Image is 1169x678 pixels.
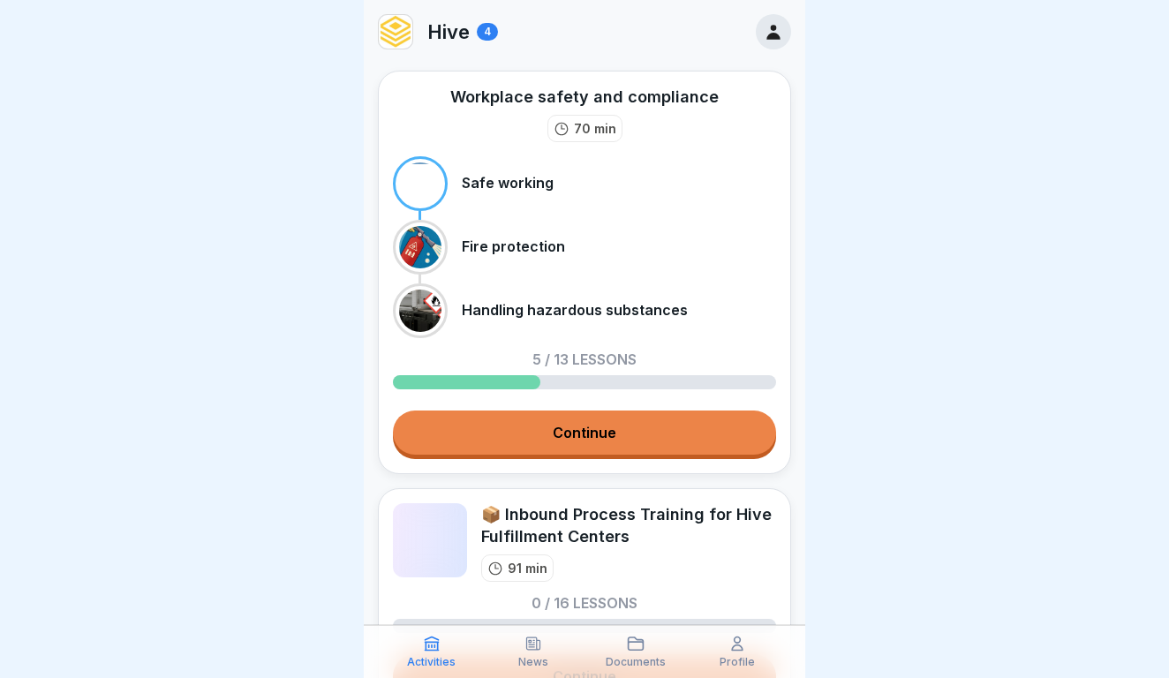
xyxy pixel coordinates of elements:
p: Safe working [462,175,554,192]
div: 4 [477,23,498,41]
a: Continue [393,411,776,455]
p: 5 / 13 lessons [532,352,637,366]
div: Workplace safety and compliance [450,86,719,108]
img: lqzj4kuucpkhnephc2ru2o4z.png [379,15,412,49]
p: Activities [407,656,456,668]
div: 📦 Inbound Process Training for Hive Fulfillment Centers [481,503,776,547]
p: Handling hazardous substances [462,302,688,319]
p: Fire protection [462,238,565,255]
p: News [518,656,548,668]
p: 91 min [508,559,547,577]
p: Documents [606,656,666,668]
p: Profile [720,656,755,668]
p: 0 / 16 lessons [532,596,637,610]
p: Hive [427,20,470,43]
p: 70 min [574,119,616,138]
